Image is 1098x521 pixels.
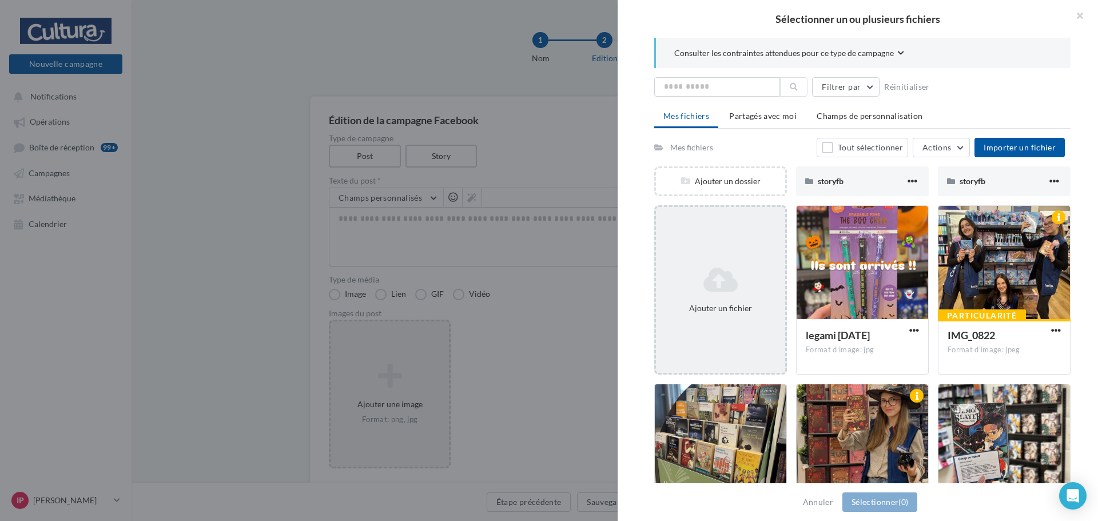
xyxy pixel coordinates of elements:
h2: Sélectionner un ou plusieurs fichiers [636,14,1080,24]
button: Annuler [798,495,838,509]
button: Importer un fichier [974,138,1065,157]
span: IMG_0822 [948,329,995,341]
span: (0) [898,497,908,507]
div: Format d'image: jpg [806,345,919,355]
span: storyfb [818,176,844,186]
div: Particularité [938,309,1026,322]
div: Ajouter un fichier [661,303,781,314]
button: Réinitialiser [880,80,934,94]
div: Ajouter un dossier [656,176,785,187]
button: Consulter les contraintes attendues pour ce type de campagne [674,47,904,61]
div: Format d'image: jpeg [948,345,1061,355]
button: Actions [913,138,970,157]
span: Actions [922,142,951,152]
button: Filtrer par [812,77,880,97]
button: Tout sélectionner [817,138,908,157]
span: Importer un fichier [984,142,1056,152]
div: Mes fichiers [670,142,713,153]
button: Sélectionner(0) [842,492,917,512]
span: legami halloween [806,329,870,341]
div: Open Intercom Messenger [1059,482,1087,510]
span: Champs de personnalisation [817,111,922,121]
span: storyfb [960,176,985,186]
span: Partagés avec moi [729,111,797,121]
span: Mes fichiers [663,111,709,121]
span: Consulter les contraintes attendues pour ce type de campagne [674,47,894,59]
